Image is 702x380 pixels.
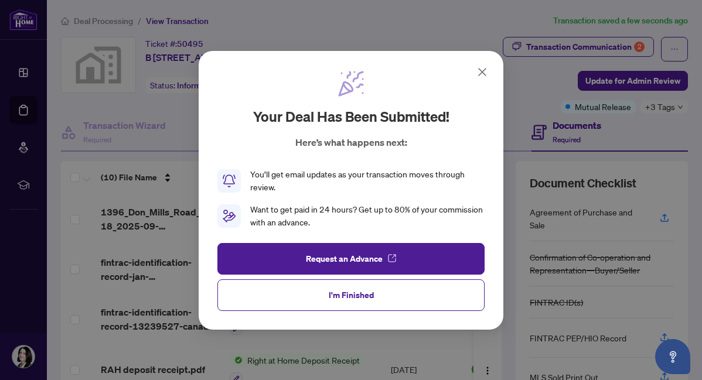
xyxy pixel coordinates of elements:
[253,107,449,126] h2: Your deal has been submitted!
[295,135,407,149] p: Here’s what happens next:
[306,249,383,268] span: Request an Advance
[250,203,485,229] div: Want to get paid in 24 hours? Get up to 80% of your commission with an advance.
[217,242,485,274] button: Request an Advance
[217,279,485,310] button: I'm Finished
[655,339,690,374] button: Open asap
[329,285,374,304] span: I'm Finished
[250,168,485,194] div: You’ll get email updates as your transaction moves through review.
